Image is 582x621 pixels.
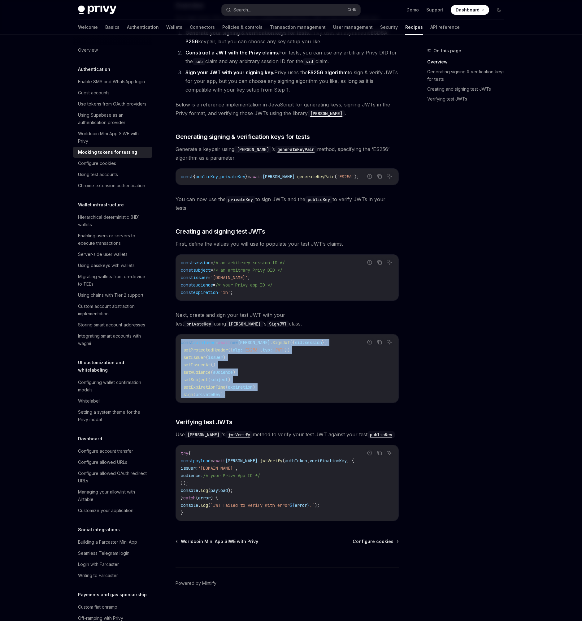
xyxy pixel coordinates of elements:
[78,251,128,258] div: Server-side user wallets
[183,347,228,353] span: setProtectedHeader
[183,377,208,382] span: setSubject
[376,449,384,457] button: Copy the contents from the code block
[78,303,149,317] div: Custom account abstraction implementation
[208,377,211,382] span: (
[333,20,373,35] a: User management
[73,169,152,180] a: Using test accounts
[183,355,206,360] span: setIssuer
[184,321,214,327] a: privateKey
[73,330,152,349] a: Integrating smart accounts with wagmi
[78,379,149,394] div: Configuring wallet confirmation modals
[225,384,228,390] span: (
[78,100,146,108] div: Use tokens from OAuth providers
[385,172,393,180] button: Ask AI
[233,6,251,14] div: Search...
[451,5,489,15] a: Dashboard
[201,502,208,508] span: log
[196,392,220,397] span: privateKey
[222,20,263,35] a: Policies & controls
[73,548,152,559] a: Seamless Telegram login
[208,355,223,360] span: issuer
[285,347,290,353] span: })
[230,340,238,345] span: new
[211,458,213,464] span: =
[228,488,233,493] span: );
[366,172,374,180] button: Report incorrect code
[270,340,272,345] span: .
[78,66,110,73] h5: Authentication
[337,174,354,179] span: 'ES256'
[260,347,263,353] span: ,
[190,20,215,35] a: Connectors
[78,262,135,269] div: Using passkeys with wallets
[78,459,127,466] div: Configure allowed URLs
[248,275,250,280] span: ;
[184,28,399,46] li: Privy uses an asymmetric keypair, but you can choose any key setup you like.
[78,470,149,485] div: Configure allowed OAuth redirect URLs
[211,377,228,382] span: subject
[127,20,159,35] a: Authentication
[285,458,307,464] span: authToken
[334,174,337,179] span: (
[73,290,152,301] a: Using chains with Tier 2 support
[367,431,395,438] code: publicKey
[78,435,102,442] h5: Dashboard
[308,69,348,76] a: ES256 algorithm
[78,160,116,167] div: Configure cookies
[181,362,183,368] span: .
[73,76,152,87] a: Enable SMS and WhatsApp login
[73,407,152,425] a: Setting a system theme for the Privy modal
[303,58,315,65] code: sid
[208,488,211,493] span: (
[322,340,327,345] span: })
[275,146,317,152] a: generateKeyPair
[385,338,393,346] button: Ask AI
[73,446,152,457] a: Configure account transfer
[208,275,211,280] span: =
[308,110,345,116] a: [PERSON_NAME]
[181,451,188,456] span: try
[211,260,213,265] span: =
[260,458,282,464] span: jwtVerify
[225,431,253,438] a: jwtVerify
[183,384,225,390] span: setExpirationTime
[220,174,245,179] span: privateKey
[78,78,145,85] div: Enable SMS and WhatsApp login
[310,458,347,464] span: verificationKey
[198,495,211,501] span: error
[73,486,152,505] a: Managing your allowlist with Airtable
[181,392,183,397] span: .
[211,488,228,493] span: payload
[78,213,149,228] div: Hierarchical deterministic (HD) wallets
[223,355,225,360] span: )
[272,347,285,353] span: 'JWT'
[78,20,98,35] a: Welcome
[78,550,129,557] div: Seamless Telegram login
[295,174,297,179] span: .
[105,20,119,35] a: Basics
[73,110,152,128] a: Using Supabase as an authentication provider
[78,149,137,156] div: Mocking tokens for testing
[183,495,196,501] span: catch
[427,57,509,67] a: Overview
[73,505,152,516] a: Customize your application
[267,321,289,327] a: SignJWT
[73,128,152,147] a: Worldcoin Mini App SIWE with Privy
[307,458,310,464] span: ,
[181,347,183,353] span: .
[196,495,198,501] span: (
[181,377,183,382] span: .
[78,46,98,54] div: Overview
[185,69,274,75] strong: Sign your JWT with your signing key.
[427,84,509,94] a: Creating and signing test JWTs
[305,196,332,203] code: publicKey
[193,267,211,273] span: subject
[78,447,133,455] div: Configure account transfer
[78,397,100,405] div: Whitelabel
[73,158,152,169] a: Configure cookies
[181,290,193,295] span: const
[258,458,260,464] span: .
[78,182,145,189] div: Chrome extension authentication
